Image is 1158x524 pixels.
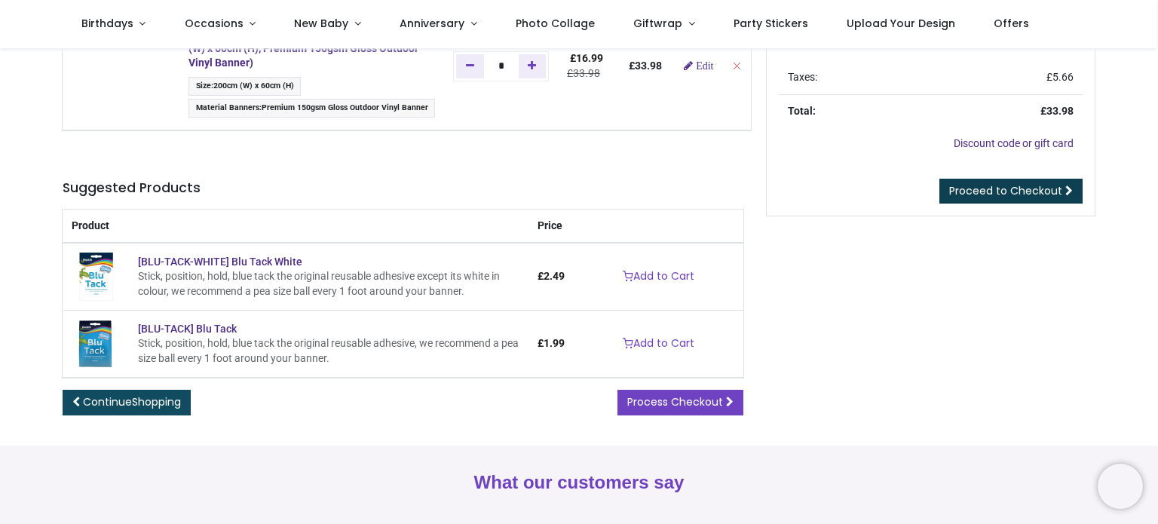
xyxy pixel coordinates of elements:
[949,183,1062,198] span: Proceed to Checkout
[196,103,259,112] span: Material Banners
[613,264,704,290] a: Add to Cart
[516,16,595,31] span: Photo Collage
[1046,71,1074,83] span: £
[81,16,133,31] span: Birthdays
[779,61,943,94] td: Taxes:
[629,60,662,72] b: £
[617,390,743,415] a: Process Checkout
[72,320,120,368] img: [BLU-TACK] Blu Tack
[63,210,528,244] th: Product
[519,54,547,78] a: Add one
[294,16,348,31] span: New Baby
[63,390,191,415] a: ContinueShopping
[83,394,181,409] span: Continue
[138,269,519,299] div: Stick, position, hold, blue tack the original reusable adhesive except its white in colour, we re...
[138,256,302,268] a: [BLU-TACK-WHITE] Blu Tack White
[132,394,181,409] span: Shopping
[538,270,565,282] span: £
[72,253,120,301] img: [BLU-TACK-WHITE] Blu Tack White
[1040,105,1074,117] strong: £
[188,99,435,118] span: :
[63,470,1095,495] h2: What our customers say
[544,337,565,349] span: 1.99
[213,81,294,90] span: 200cm (W) x 60cm (H)
[731,60,742,72] a: Remove from cart
[538,337,565,349] span: £
[138,323,237,335] a: [BLU-TACK] Blu Tack
[1046,105,1074,117] span: 33.98
[567,67,600,79] del: £
[400,16,464,31] span: Anniversary
[734,16,808,31] span: Party Stickers
[528,210,574,244] th: Price
[635,60,662,72] span: 33.98
[847,16,955,31] span: Upload Your Design
[196,81,211,90] span: Size
[138,336,519,366] div: Stick, position, hold, blue tack the original reusable adhesive, we recommend a pea size ball eve...
[573,67,600,79] span: 33.98
[72,270,120,282] a: [BLU-TACK-WHITE] Blu Tack White
[684,60,713,71] a: Edit
[188,77,301,96] span: :
[954,137,1074,149] a: Discount code or gift card
[185,16,244,31] span: Occasions
[544,270,565,282] span: 2.49
[696,60,713,71] span: Edit
[72,337,120,349] a: [BLU-TACK] Blu Tack
[456,54,484,78] a: Remove one
[633,16,682,31] span: Giftwrap
[1098,464,1143,509] iframe: Brevo live chat
[994,16,1029,31] span: Offers
[788,105,816,117] strong: Total:
[262,103,428,112] span: Premium 150gsm Gloss Outdoor Vinyl Banner
[939,179,1083,204] a: Proceed to Checkout
[1052,71,1074,83] span: 5.66
[613,331,704,357] a: Add to Cart
[570,52,603,64] span: £
[627,394,723,409] span: Process Checkout
[63,179,743,198] h5: Suggested Products
[576,52,603,64] span: 16.99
